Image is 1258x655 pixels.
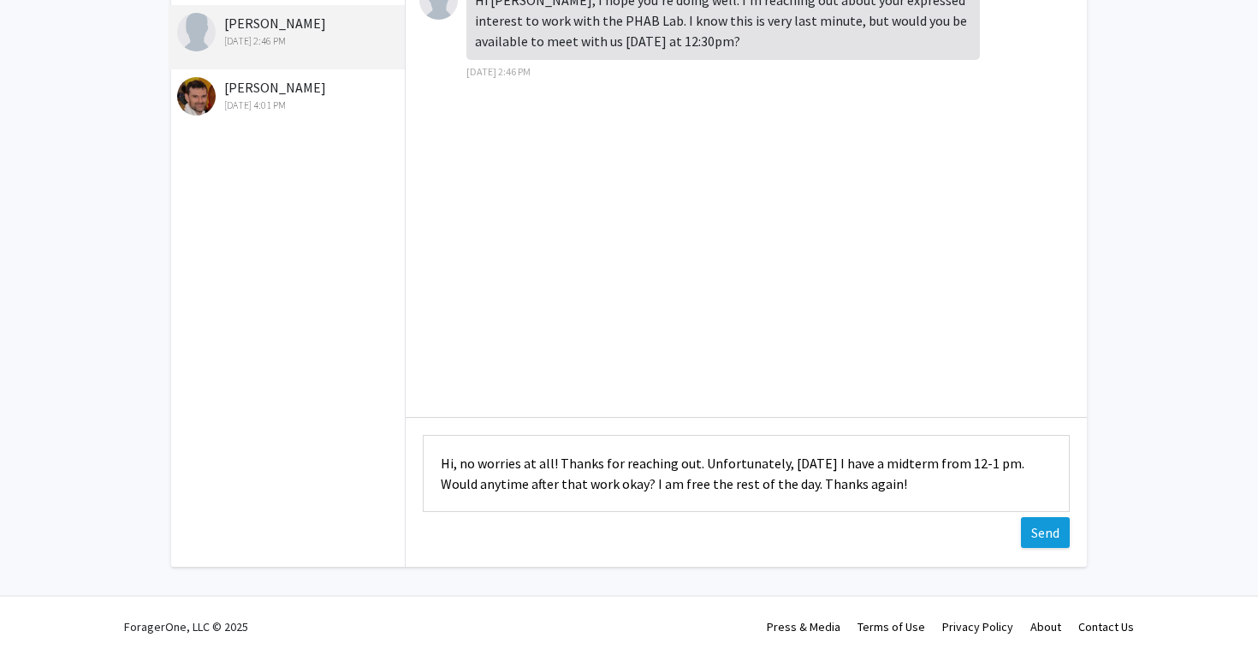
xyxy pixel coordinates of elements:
[423,435,1070,512] textarea: Message
[1021,517,1070,548] button: Send
[1078,619,1134,634] a: Contact Us
[767,619,840,634] a: Press & Media
[13,578,73,642] iframe: Chat
[177,13,401,49] div: [PERSON_NAME]
[942,619,1013,634] a: Privacy Policy
[857,619,925,634] a: Terms of Use
[177,77,401,113] div: [PERSON_NAME]
[177,13,216,51] img: Isabel Sierra
[466,65,531,78] span: [DATE] 2:46 PM
[177,98,401,113] div: [DATE] 4:01 PM
[177,77,216,116] img: Jeremy Purcell
[1030,619,1061,634] a: About
[177,33,401,49] div: [DATE] 2:46 PM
